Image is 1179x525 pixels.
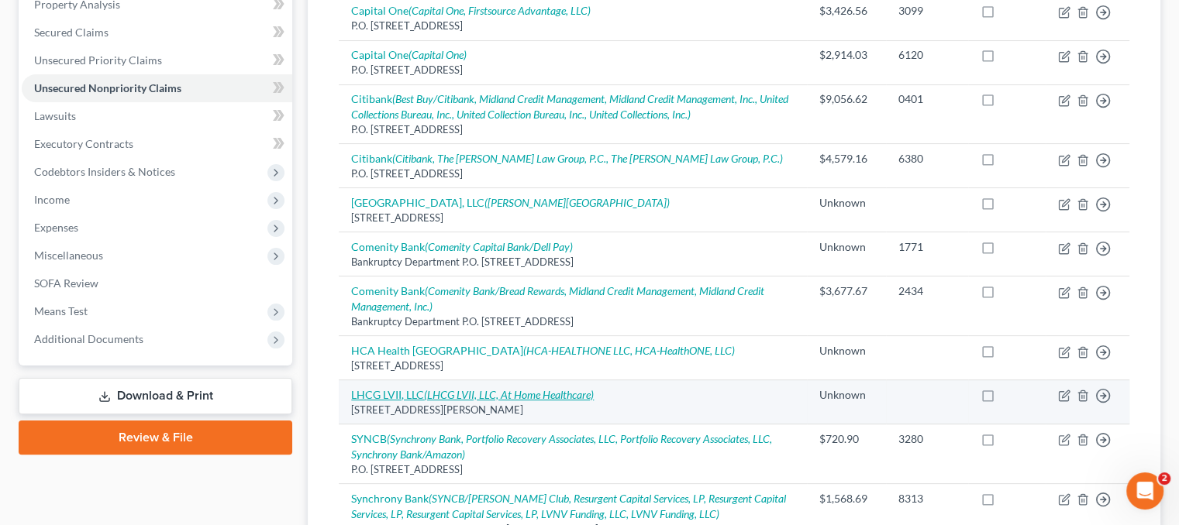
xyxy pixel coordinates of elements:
div: 6120 [898,47,956,63]
a: Citibank(Best Buy/Citibank, Midland Credit Management, Midland Credit Management, Inc., United Co... [351,92,788,121]
a: Comenity Bank(Comenity Capital Bank/Dell Pay) [351,240,573,253]
span: Executory Contracts [34,137,133,150]
div: [STREET_ADDRESS] [351,211,795,225]
i: (LHCG LVII, LLC, At Home Healthcare) [424,388,594,401]
div: 6380 [898,151,956,166]
a: Synchrony Bank(SYNCB/[PERSON_NAME] Club, Resurgent Capital Services, LP, Resurgent Capital Servic... [351,492,786,520]
div: Unknown [819,387,874,403]
a: Unsecured Priority Claims [22,46,292,74]
a: HCA Health [GEOGRAPHIC_DATA](HCA-HEALTHONE LLC, HCA-HealthONE, LLC) [351,344,735,357]
span: Additional Documents [34,332,143,345]
a: Executory Contracts [22,130,292,158]
a: Secured Claims [22,19,292,46]
i: (Comenity Bank/Bread Rewards, Midland Credit Management, Midland Credit Management, Inc.) [351,284,764,313]
div: Unknown [819,239,874,255]
div: [STREET_ADDRESS][PERSON_NAME] [351,403,795,417]
i: (Capital One) [409,48,467,61]
i: (Comenity Capital Bank/Dell Pay) [425,240,573,253]
a: Unsecured Nonpriority Claims [22,74,292,102]
div: [STREET_ADDRESS] [351,359,795,373]
span: Codebtors Insiders & Notices [34,165,175,178]
i: (HCA-HEALTHONE LLC, HCA-HealthONE, LLC) [523,344,735,357]
i: (Synchrony Bank, Portfolio Recovery Associates, LLC, Portfolio Recovery Associates, LLC, Synchron... [351,432,772,461]
a: Comenity Bank(Comenity Bank/Bread Rewards, Midland Credit Management, Midland Credit Management, ... [351,284,764,313]
a: LHCG LVII, LLC(LHCG LVII, LLC, At Home Healthcare) [351,388,594,401]
span: Means Test [34,304,88,317]
div: P.O. [STREET_ADDRESS] [351,166,795,181]
a: Lawsuits [22,102,292,130]
span: Expenses [34,221,78,234]
div: P.O. [STREET_ADDRESS] [351,63,795,77]
div: 3280 [898,431,956,447]
i: (Citibank, The [PERSON_NAME] Law Group, P.C., The [PERSON_NAME] Law Group, P.C.) [392,152,783,165]
div: $1,568.69 [819,491,874,506]
div: Unknown [819,195,874,211]
div: 1771 [898,239,956,255]
i: ([PERSON_NAME][GEOGRAPHIC_DATA]) [484,196,670,209]
span: Unsecured Nonpriority Claims [34,81,181,94]
div: 8313 [898,491,956,506]
div: Bankruptcy Department P.O. [STREET_ADDRESS] [351,255,795,269]
span: Income [34,193,70,206]
a: Review & File [19,420,292,455]
iframe: Intercom live chat [1126,472,1163,510]
span: Lawsuits [34,109,76,122]
span: Unsecured Priority Claims [34,53,162,67]
div: 0401 [898,91,956,107]
i: (Capital One, Firstsource Advantage, LLC) [409,4,591,17]
div: Unknown [819,343,874,359]
div: $4,579.16 [819,151,874,166]
div: $720.90 [819,431,874,447]
div: $9,056.62 [819,91,874,107]
div: 2434 [898,283,956,299]
a: Capital One(Capital One, Firstsource Advantage, LLC) [351,4,591,17]
a: SOFA Review [22,269,292,297]
a: SYNCB(Synchrony Bank, Portfolio Recovery Associates, LLC, Portfolio Recovery Associates, LLC, Syn... [351,432,772,461]
div: $2,914.03 [819,47,874,63]
a: Download & Print [19,378,292,414]
i: (SYNCB/[PERSON_NAME] Club, Resurgent Capital Services, LP, Resurgent Capital Services, LP, Resurg... [351,492,786,520]
div: $3,677.67 [819,283,874,299]
span: Secured Claims [34,26,109,39]
a: [GEOGRAPHIC_DATA], LLC([PERSON_NAME][GEOGRAPHIC_DATA]) [351,196,670,209]
a: Citibank(Citibank, The [PERSON_NAME] Law Group, P.C., The [PERSON_NAME] Law Group, P.C.) [351,152,783,165]
div: 3099 [898,3,956,19]
div: P.O. [STREET_ADDRESS] [351,462,795,477]
span: SOFA Review [34,276,98,290]
i: (Best Buy/Citibank, Midland Credit Management, Midland Credit Management, Inc., United Collection... [351,92,788,121]
div: P.O. [STREET_ADDRESS] [351,19,795,33]
a: Capital One(Capital One) [351,48,467,61]
div: P.O. [STREET_ADDRESS] [351,122,795,137]
span: 2 [1158,472,1170,485]
div: Bankruptcy Department P.O. [STREET_ADDRESS] [351,314,795,329]
span: Miscellaneous [34,249,103,262]
div: $3,426.56 [819,3,874,19]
